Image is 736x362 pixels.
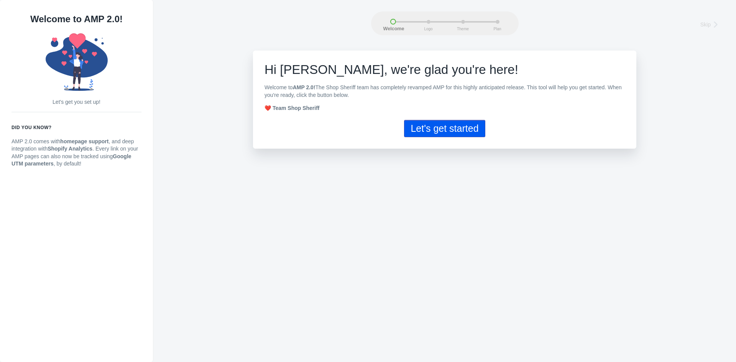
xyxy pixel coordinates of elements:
[11,98,141,106] p: Let's get you set up!
[11,138,141,168] p: AMP 2.0 comes with , and deep integration with . Every link on your AMP pages can also now be tra...
[700,21,711,28] span: Skip
[11,11,141,27] h1: Welcome to AMP 2.0!
[419,27,438,31] span: Logo
[264,84,625,99] p: Welcome to The Shop Sheriff team has completely revamped AMP for this highly anticipated release....
[293,84,315,90] b: AMP 2.0!
[700,19,723,29] a: Skip
[60,138,108,144] strong: homepage support
[48,146,92,152] strong: Shopify Analytics
[264,62,625,77] h1: e're glad you're here!
[11,124,141,131] h6: Did you know?
[453,27,473,31] span: Theme
[264,62,400,77] span: Hi [PERSON_NAME], w
[11,153,131,167] strong: Google UTM parameters
[488,27,507,31] span: Plan
[698,324,727,353] iframe: Drift Widget Chat Controller
[404,120,485,137] button: Let's get started
[264,105,320,111] strong: ❤️ Team Shop Sheriff
[383,26,402,32] span: Welcome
